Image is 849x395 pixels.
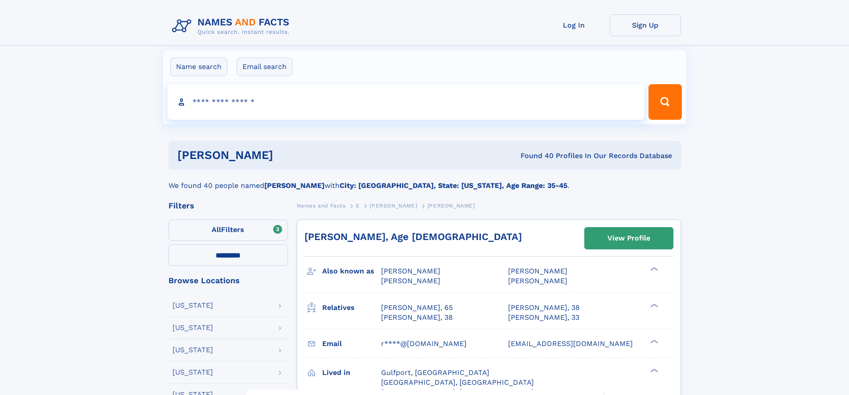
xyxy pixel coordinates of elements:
[322,336,381,351] h3: Email
[172,346,213,354] div: [US_STATE]
[356,200,360,211] a: S
[381,303,453,313] a: [PERSON_NAME], 65
[322,264,381,279] h3: Also known as
[168,84,645,120] input: search input
[648,338,659,344] div: ❯
[172,302,213,309] div: [US_STATE]
[340,181,567,190] b: City: [GEOGRAPHIC_DATA], State: [US_STATE], Age Range: 35-45
[170,57,227,76] label: Name search
[177,150,397,161] h1: [PERSON_NAME]
[381,267,440,275] span: [PERSON_NAME]
[508,339,633,348] span: [EMAIL_ADDRESS][DOMAIN_NAME]
[508,303,580,313] a: [PERSON_NAME], 38
[538,14,610,36] a: Log In
[369,200,417,211] a: [PERSON_NAME]
[172,369,213,376] div: [US_STATE]
[322,365,381,380] h3: Lived in
[356,203,360,209] span: S
[648,302,659,308] div: ❯
[168,220,288,241] label: Filters
[381,313,453,322] a: [PERSON_NAME], 38
[648,266,659,272] div: ❯
[381,277,440,285] span: [PERSON_NAME]
[585,228,673,249] a: View Profile
[168,14,297,38] img: Logo Names and Facts
[508,277,567,285] span: [PERSON_NAME]
[381,378,534,387] span: [GEOGRAPHIC_DATA], [GEOGRAPHIC_DATA]
[304,231,522,242] a: [PERSON_NAME], Age [DEMOGRAPHIC_DATA]
[381,368,489,377] span: Gulfport, [GEOGRAPHIC_DATA]
[297,200,346,211] a: Names and Facts
[168,202,288,210] div: Filters
[508,313,579,322] a: [PERSON_NAME], 33
[610,14,681,36] a: Sign Up
[168,277,288,285] div: Browse Locations
[508,267,567,275] span: [PERSON_NAME]
[648,84,681,120] button: Search Button
[322,300,381,315] h3: Relatives
[212,225,221,234] span: All
[607,228,650,248] div: View Profile
[168,170,681,191] div: We found 40 people named with .
[397,151,672,161] div: Found 40 Profiles In Our Records Database
[648,367,659,373] div: ❯
[237,57,292,76] label: Email search
[427,203,475,209] span: [PERSON_NAME]
[172,324,213,331] div: [US_STATE]
[369,203,417,209] span: [PERSON_NAME]
[264,181,324,190] b: [PERSON_NAME]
